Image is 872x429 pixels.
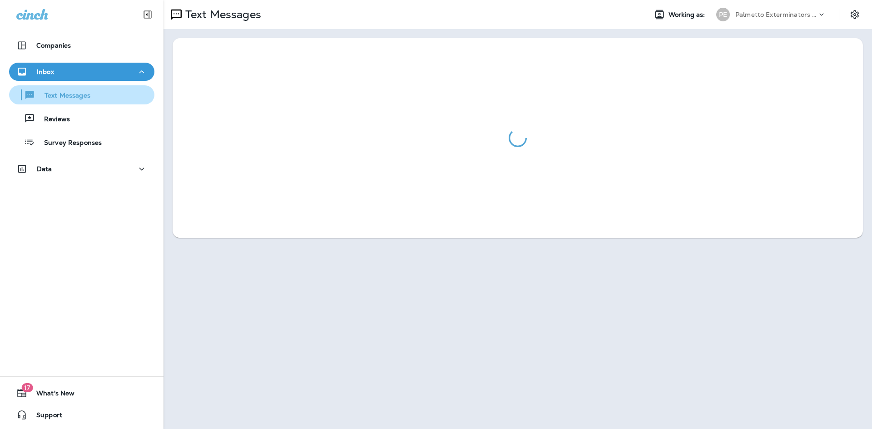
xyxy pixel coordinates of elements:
[182,8,261,21] p: Text Messages
[9,160,154,178] button: Data
[9,406,154,424] button: Support
[37,165,52,173] p: Data
[9,384,154,402] button: 17What's New
[21,383,33,392] span: 17
[27,390,74,400] span: What's New
[35,115,70,124] p: Reviews
[735,11,817,18] p: Palmetto Exterminators LLC
[135,5,160,24] button: Collapse Sidebar
[27,411,62,422] span: Support
[9,133,154,152] button: Survey Responses
[35,139,102,148] p: Survey Responses
[847,6,863,23] button: Settings
[716,8,730,21] div: PE
[669,11,707,19] span: Working as:
[9,36,154,54] button: Companies
[37,68,54,75] p: Inbox
[36,42,71,49] p: Companies
[35,92,90,100] p: Text Messages
[9,63,154,81] button: Inbox
[9,85,154,104] button: Text Messages
[9,109,154,128] button: Reviews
